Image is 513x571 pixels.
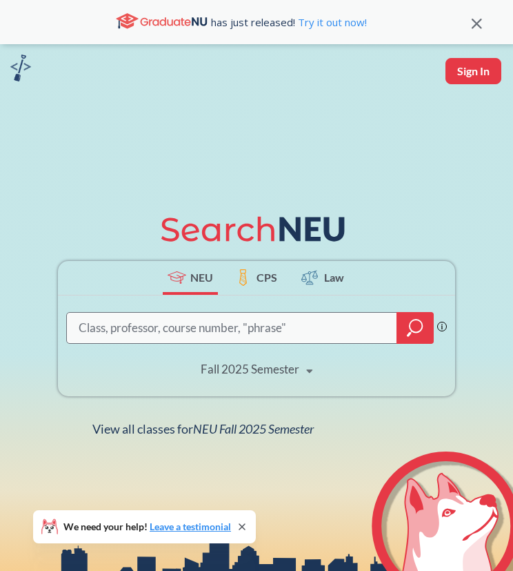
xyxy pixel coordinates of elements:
div: Fall 2025 Semester [201,362,299,377]
a: Try it out now! [295,15,367,29]
button: Sign In [445,58,501,84]
span: View all classes for [92,421,314,436]
span: NEU Fall 2025 Semester [193,421,314,436]
div: magnifying glass [396,312,434,344]
span: Law [324,269,344,285]
span: CPS [256,269,277,285]
a: Leave a testimonial [150,521,231,532]
span: We need your help! [63,522,231,532]
img: sandbox logo [10,55,31,81]
a: sandbox logo [10,55,31,86]
svg: magnifying glass [407,318,423,338]
span: NEU [190,269,213,285]
input: Class, professor, course number, "phrase" [77,314,387,342]
span: has just released! [211,14,367,30]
